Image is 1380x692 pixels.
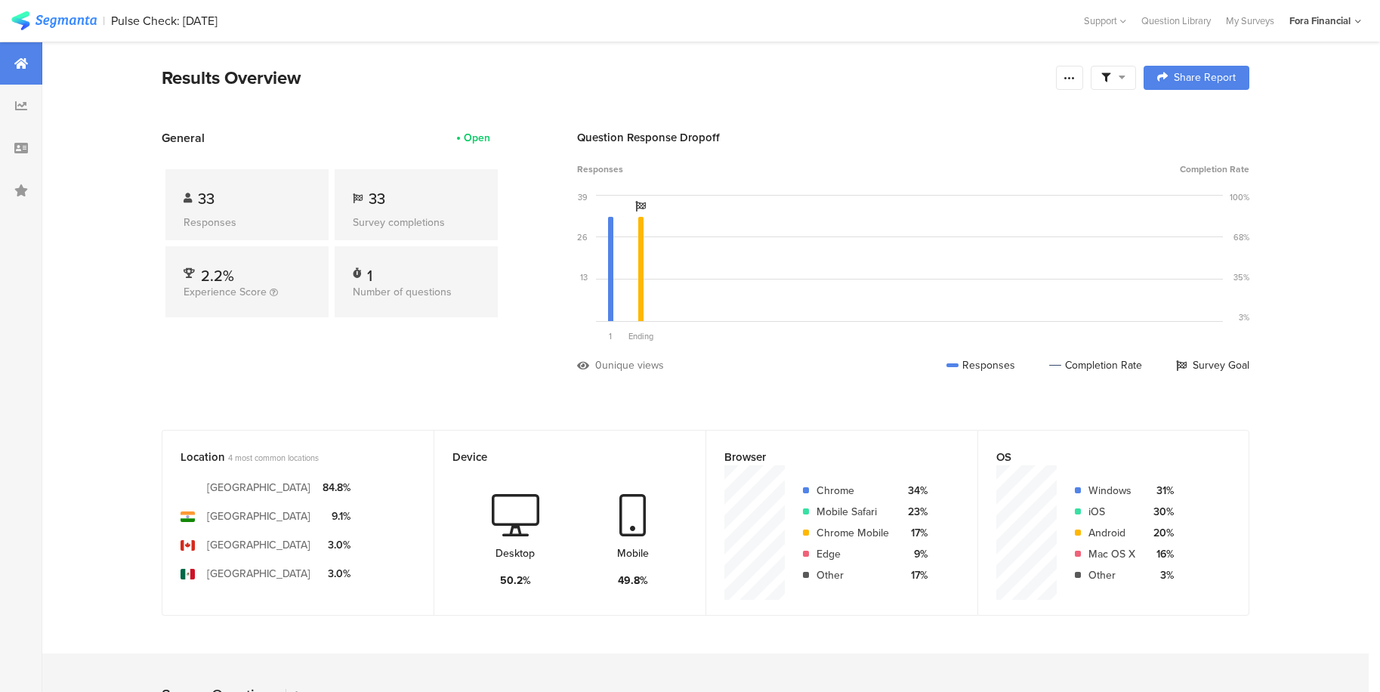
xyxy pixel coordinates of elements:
[103,12,105,29] div: |
[11,11,97,30] img: segmanta logo
[1147,483,1174,499] div: 31%
[1289,14,1351,28] div: Fora Financial
[625,330,656,342] div: Ending
[323,508,350,524] div: 9.1%
[181,449,391,465] div: Location
[452,449,662,465] div: Device
[817,567,889,583] div: Other
[1180,162,1249,176] span: Completion Rate
[1088,504,1135,520] div: iOS
[1176,357,1249,373] div: Survey Goal
[996,449,1206,465] div: OS
[1049,357,1142,373] div: Completion Rate
[901,504,928,520] div: 23%
[1218,14,1282,28] a: My Surveys
[207,566,310,582] div: [GEOGRAPHIC_DATA]
[1147,567,1174,583] div: 3%
[207,508,310,524] div: [GEOGRAPHIC_DATA]
[323,537,350,553] div: 3.0%
[198,187,215,210] span: 33
[323,480,350,496] div: 84.8%
[496,545,535,561] div: Desktop
[207,480,310,496] div: [GEOGRAPHIC_DATA]
[1134,14,1218,28] a: Question Library
[946,357,1015,373] div: Responses
[618,573,648,589] div: 49.8%
[724,449,934,465] div: Browser
[609,330,612,342] span: 1
[817,525,889,541] div: Chrome Mobile
[817,483,889,499] div: Chrome
[162,64,1048,91] div: Results Overview
[464,130,490,146] div: Open
[353,284,452,300] span: Number of questions
[367,264,372,280] div: 1
[207,537,310,553] div: [GEOGRAPHIC_DATA]
[323,566,350,582] div: 3.0%
[1088,567,1135,583] div: Other
[184,284,267,300] span: Experience Score
[1174,73,1236,83] span: Share Report
[369,187,385,210] span: 33
[162,129,205,147] span: General
[901,483,928,499] div: 34%
[184,215,310,230] div: Responses
[602,357,664,373] div: unique views
[201,264,234,287] span: 2.2%
[1147,546,1174,562] div: 16%
[111,14,218,28] div: Pulse Check: [DATE]
[635,201,646,212] i: Survey Goal
[500,573,531,589] div: 50.2%
[1088,483,1135,499] div: Windows
[1088,525,1135,541] div: Android
[353,215,480,230] div: Survey completions
[595,357,602,373] div: 0
[1084,9,1126,32] div: Support
[901,546,928,562] div: 9%
[228,452,319,464] span: 4 most common locations
[901,525,928,541] div: 17%
[580,271,588,283] div: 13
[578,191,588,203] div: 39
[817,504,889,520] div: Mobile Safari
[577,129,1249,146] div: Question Response Dropoff
[577,231,588,243] div: 26
[817,546,889,562] div: Edge
[1233,271,1249,283] div: 35%
[577,162,623,176] span: Responses
[901,567,928,583] div: 17%
[1147,525,1174,541] div: 20%
[1088,546,1135,562] div: Mac OS X
[1239,311,1249,323] div: 3%
[617,545,649,561] div: Mobile
[1233,231,1249,243] div: 68%
[1147,504,1174,520] div: 30%
[1230,191,1249,203] div: 100%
